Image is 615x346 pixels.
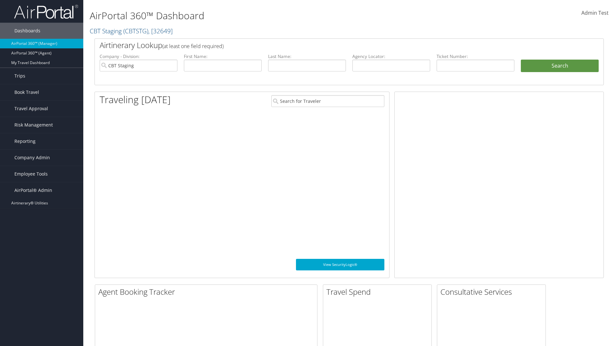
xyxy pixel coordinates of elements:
span: Admin Test [581,9,609,16]
span: Book Travel [14,84,39,100]
img: airportal-logo.png [14,4,78,19]
a: Admin Test [581,3,609,23]
span: ( CBTSTG ) [123,27,148,35]
h1: AirPortal 360™ Dashboard [90,9,436,22]
h2: Airtinerary Lookup [100,40,556,51]
button: Search [521,60,599,72]
a: View SecurityLogic® [296,259,384,270]
span: Dashboards [14,23,40,39]
label: Ticket Number: [437,53,514,60]
span: Reporting [14,133,36,149]
label: Last Name: [268,53,346,60]
span: , [ 32649 ] [148,27,173,35]
input: Search for Traveler [271,95,384,107]
h1: Traveling [DATE] [100,93,171,106]
span: Trips [14,68,25,84]
label: Company - Division: [100,53,177,60]
span: AirPortal® Admin [14,182,52,198]
a: CBT Staging [90,27,173,35]
h2: Agent Booking Tracker [98,286,317,297]
span: Company Admin [14,150,50,166]
h2: Consultative Services [440,286,545,297]
label: Agency Locator: [352,53,430,60]
span: (at least one field required) [162,43,224,50]
span: Risk Management [14,117,53,133]
span: Employee Tools [14,166,48,182]
h2: Travel Spend [326,286,431,297]
label: First Name: [184,53,262,60]
span: Travel Approval [14,101,48,117]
